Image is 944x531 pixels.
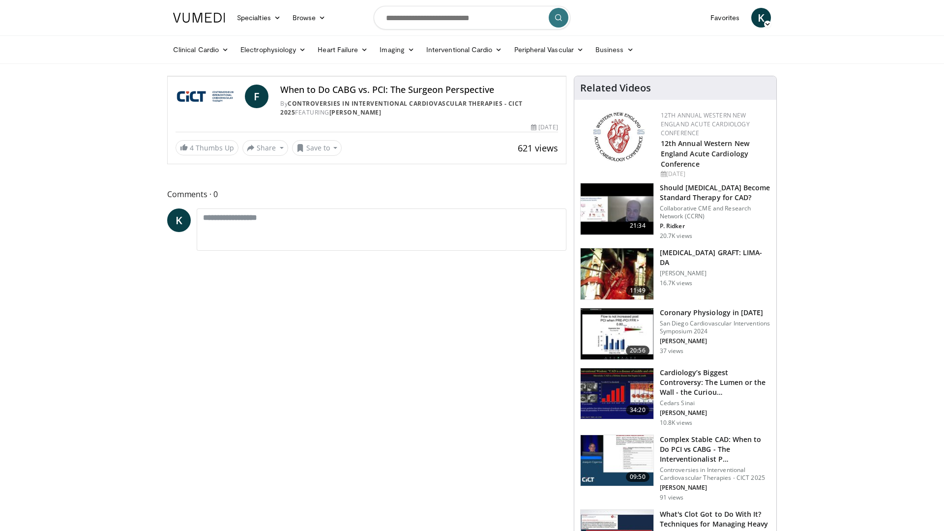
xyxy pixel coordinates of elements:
[580,183,770,240] a: 21:34 Should [MEDICAL_DATA] Become Standard Therapy for CAD? Collaborative CME and Research Netwo...
[660,308,770,318] h3: Coronary Physiology in [DATE]
[176,140,238,155] a: 4 Thumbs Up
[660,435,770,464] h3: Complex Stable CAD: When to Do PCI vs CABG - The Interventionalist P…
[660,248,770,267] h3: [MEDICAL_DATA] GRAFT: LIMA-DA
[374,6,570,29] input: Search topics, interventions
[660,399,770,407] p: Cedars Sinai
[626,221,649,231] span: 21:34
[660,183,770,203] h3: Should [MEDICAL_DATA] Become Standard Therapy for CAD?
[242,140,288,156] button: Share
[660,222,770,230] p: P. Ridker
[660,232,692,240] p: 20.7K views
[329,108,382,117] a: [PERSON_NAME]
[751,8,771,28] a: K
[626,472,649,482] span: 09:50
[312,40,374,59] a: Heart Failure
[580,82,651,94] h4: Related Videos
[660,347,684,355] p: 37 views
[660,409,770,417] p: [PERSON_NAME]
[173,13,225,23] img: VuMedi Logo
[190,143,194,152] span: 4
[660,484,770,492] p: [PERSON_NAME]
[531,123,558,132] div: [DATE]
[626,286,649,295] span: 11:49
[167,208,191,232] a: K
[168,76,566,77] video-js: Video Player
[235,40,312,59] a: Electrophysiology
[626,405,649,415] span: 34:20
[581,308,653,359] img: d02e6d71-9921-427a-ab27-a615a15c5bda.150x105_q85_crop-smart_upscale.jpg
[661,111,750,137] a: 12th Annual Western New England Acute Cardiology Conference
[280,85,558,95] h4: When to Do CABG vs. PCI: The Surgeon Perspective
[660,269,770,277] p: [PERSON_NAME]
[580,435,770,501] a: 09:50 Complex Stable CAD: When to Do PCI vs CABG - The Interventionalist P… Controversies in Inte...
[660,419,692,427] p: 10.8K views
[167,188,566,201] span: Comments 0
[590,40,640,59] a: Business
[660,466,770,482] p: Controversies in Interventional Cardiovascular Therapies - CICT 2025
[626,346,649,355] span: 20:56
[176,85,241,108] img: Controversies in Interventional Cardiovascular Therapies - CICT 2025
[660,320,770,335] p: San Diego Cardiovascular Interventions Symposium 2024
[287,8,332,28] a: Browse
[231,8,287,28] a: Specialties
[661,139,749,169] a: 12th Annual Western New England Acute Cardiology Conference
[581,183,653,235] img: eb63832d-2f75-457d-8c1a-bbdc90eb409c.150x105_q85_crop-smart_upscale.jpg
[167,40,235,59] a: Clinical Cardio
[508,40,590,59] a: Peripheral Vascular
[661,170,768,178] div: [DATE]
[292,140,342,156] button: Save to
[374,40,420,59] a: Imaging
[280,99,523,117] a: Controversies in Interventional Cardiovascular Therapies - CICT 2025
[245,85,268,108] a: F
[581,435,653,486] img: 82c57d68-c47c-48c9-9839-2413b7dd3155.150x105_q85_crop-smart_upscale.jpg
[705,8,745,28] a: Favorites
[280,99,558,117] div: By FEATURING
[518,142,558,154] span: 621 views
[660,279,692,287] p: 16.7K views
[660,494,684,501] p: 91 views
[581,248,653,299] img: feAgcbrvkPN5ynqH4xMDoxOjA4MTsiGN.150x105_q85_crop-smart_upscale.jpg
[580,248,770,300] a: 11:49 [MEDICAL_DATA] GRAFT: LIMA-DA [PERSON_NAME] 16.7K views
[660,337,770,345] p: [PERSON_NAME]
[660,368,770,397] h3: Cardiology’s Biggest Controversy: The Lumen or the Wall - the Curiou…
[581,368,653,419] img: d453240d-5894-4336-be61-abca2891f366.150x105_q85_crop-smart_upscale.jpg
[580,308,770,360] a: 20:56 Coronary Physiology in [DATE] San Diego Cardiovascular Interventions Symposium 2024 [PERSON...
[591,111,646,163] img: 0954f259-7907-4053-a817-32a96463ecc8.png.150x105_q85_autocrop_double_scale_upscale_version-0.2.png
[580,368,770,427] a: 34:20 Cardiology’s Biggest Controversy: The Lumen or the Wall - the Curiou… Cedars Sinai [PERSON_...
[420,40,508,59] a: Interventional Cardio
[660,205,770,220] p: Collaborative CME and Research Network (CCRN)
